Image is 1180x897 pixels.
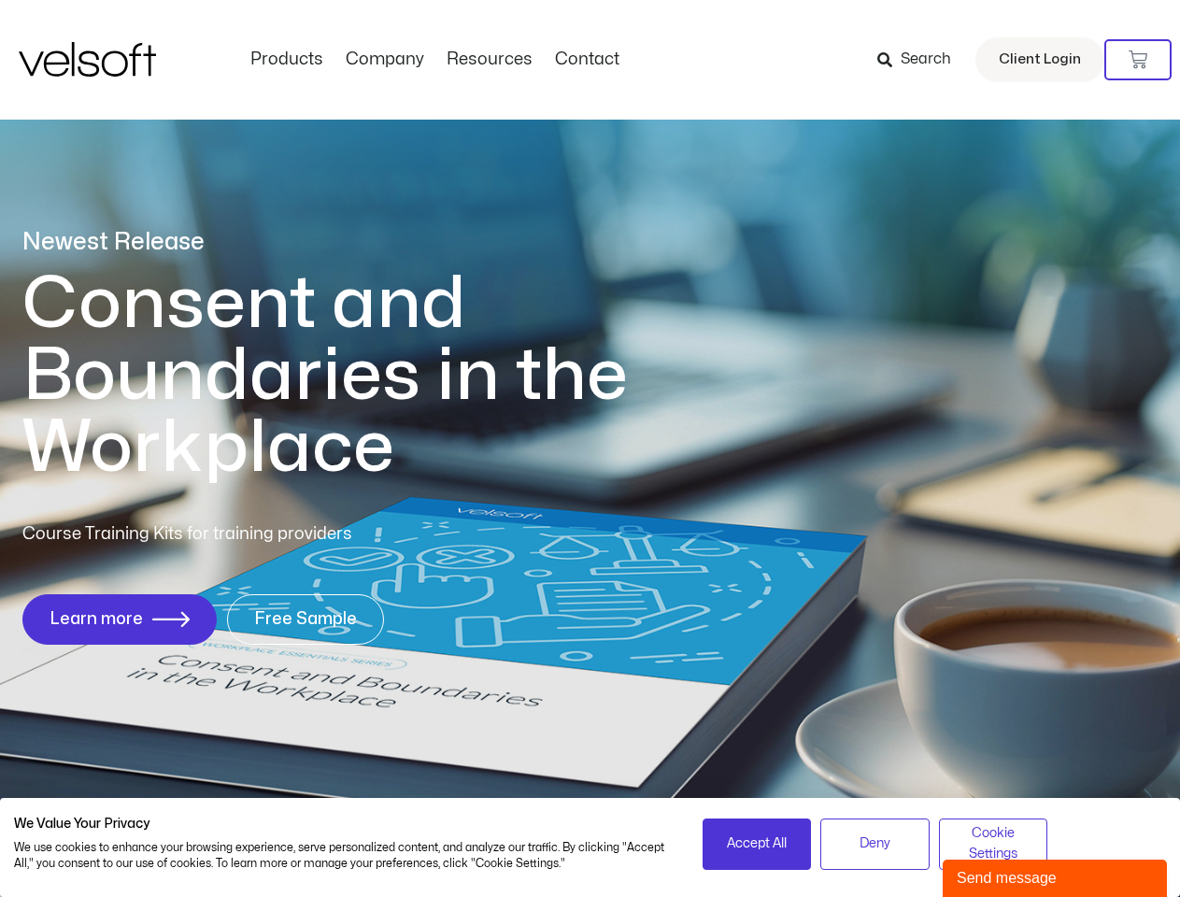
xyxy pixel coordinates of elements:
span: Client Login [999,48,1081,72]
h2: We Value Your Privacy [14,816,675,833]
span: Deny [860,833,890,854]
p: Newest Release [22,226,704,259]
a: Learn more [22,594,217,645]
button: Deny all cookies [820,819,930,870]
span: Cookie Settings [951,823,1036,865]
button: Accept all cookies [703,819,812,870]
a: Free Sample [227,594,384,645]
a: ProductsMenu Toggle [239,50,334,70]
span: Accept All [727,833,787,854]
span: Free Sample [254,610,357,629]
h1: Consent and Boundaries in the Workplace [22,268,704,484]
nav: Menu [239,50,631,70]
iframe: chat widget [943,856,1171,897]
img: Velsoft Training Materials [19,42,156,77]
span: Learn more [50,610,143,629]
a: Search [877,44,964,76]
p: Course Training Kits for training providers [22,521,488,548]
button: Adjust cookie preferences [939,819,1048,870]
a: CompanyMenu Toggle [334,50,435,70]
a: ContactMenu Toggle [544,50,631,70]
a: ResourcesMenu Toggle [435,50,544,70]
p: We use cookies to enhance your browsing experience, serve personalized content, and analyze our t... [14,840,675,872]
span: Search [901,48,951,72]
a: Client Login [975,37,1104,82]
